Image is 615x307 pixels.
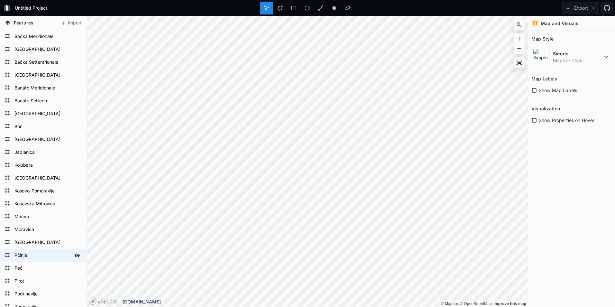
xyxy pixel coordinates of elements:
[89,298,117,305] a: Mapbox logo
[441,302,459,306] a: Mapbox
[57,18,85,28] button: Import
[553,57,602,64] dd: Mapbox style
[460,302,492,306] a: OpenStreetMap
[553,50,602,57] dt: Simple
[531,34,554,44] h2: Map Style
[539,117,594,124] span: Show Properties on Hover
[533,49,550,65] img: Simple
[531,74,557,84] h2: Map Labels
[541,20,578,27] h4: Map and Visuals
[14,19,33,26] span: Features
[531,104,560,114] h2: Visualization
[493,302,526,306] a: Map feedback
[562,2,599,14] button: Export
[123,298,528,305] div: [DOMAIN_NAME]
[539,87,577,94] span: Show Map Labels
